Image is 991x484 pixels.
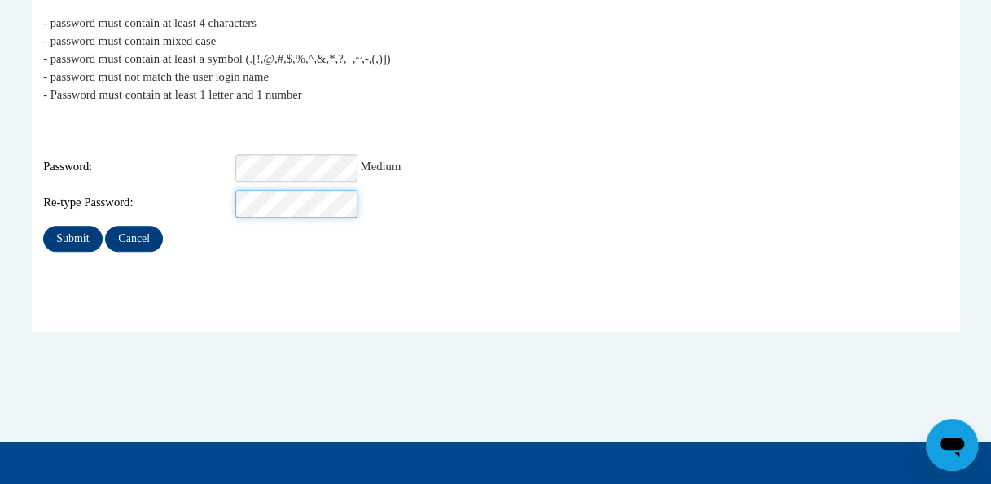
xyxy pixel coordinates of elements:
[361,160,401,173] span: Medium
[105,226,163,252] input: Cancel
[43,194,232,212] span: Re-type Password:
[43,226,102,252] input: Submit
[43,158,232,176] span: Password:
[43,16,390,101] span: - password must contain at least 4 characters - password must contain mixed case - password must ...
[926,419,978,471] iframe: Button to launch messaging window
